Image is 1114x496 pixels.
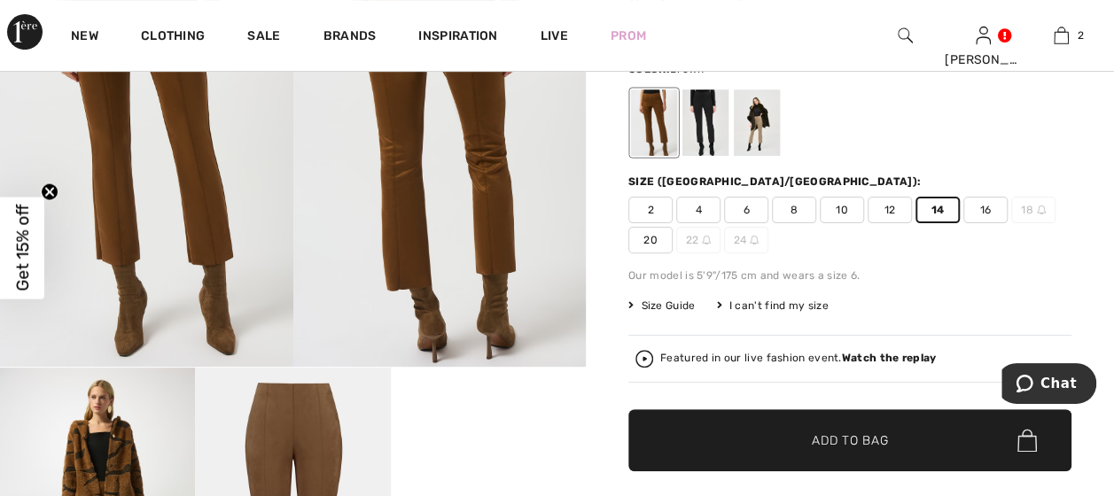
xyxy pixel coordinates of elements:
div: [PERSON_NAME] [945,50,1021,69]
span: 6 [724,197,768,223]
img: Bag.svg [1017,429,1037,452]
a: 2 [1023,25,1099,46]
img: Watch the replay [635,350,653,368]
div: Featured in our live fashion event. [660,353,936,364]
div: I can't find my size [716,298,828,314]
img: search the website [898,25,913,46]
button: Add to Bag [628,409,1071,471]
span: 16 [963,197,1008,223]
img: My Bag [1054,25,1069,46]
span: Size Guide [628,298,695,314]
img: 1ère Avenue [7,14,43,50]
span: 20 [628,227,673,253]
span: 8 [772,197,816,223]
a: New [71,28,98,47]
a: Sale [247,28,280,47]
img: ring-m.svg [702,236,711,244]
iframe: Opens a widget where you can chat to one of our agents [1001,363,1096,407]
span: 14 [915,197,960,223]
span: 22 [676,227,721,253]
div: Brown [631,89,677,156]
img: ring-m.svg [1037,205,1046,214]
span: Get 15% off [12,205,33,291]
a: Prom [611,27,646,45]
span: 18 [1011,197,1056,223]
span: 2 [628,197,673,223]
strong: Watch the replay [842,352,937,364]
a: Brands [323,28,377,47]
a: Sign In [976,27,991,43]
img: My Info [976,25,991,46]
span: 12 [868,197,912,223]
div: Black [682,89,728,156]
div: Size ([GEOGRAPHIC_DATA]/[GEOGRAPHIC_DATA]): [628,174,924,190]
span: Inspiration [418,28,497,47]
span: 2 [1078,27,1084,43]
a: Clothing [141,28,205,47]
span: 24 [724,227,768,253]
span: 10 [820,197,864,223]
div: Our model is 5'9"/175 cm and wears a size 6. [628,267,1071,283]
span: Add to Bag [812,431,888,450]
div: Java [734,89,780,156]
a: Live [541,27,568,45]
video: Your browser does not support the video tag. [391,368,586,465]
button: Close teaser [41,183,58,201]
span: 4 [676,197,721,223]
img: ring-m.svg [750,236,759,244]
